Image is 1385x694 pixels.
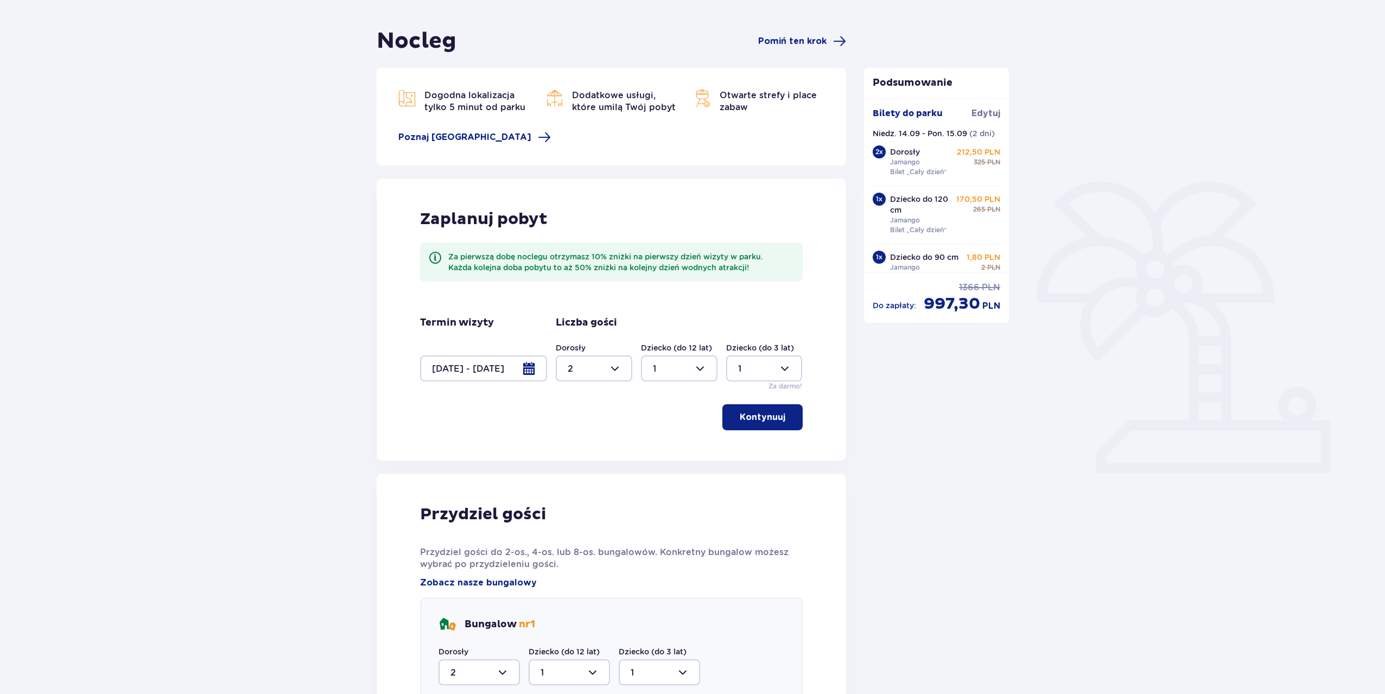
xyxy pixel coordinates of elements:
[890,263,920,272] p: Jamango
[957,147,1000,157] p: 212,50 PLN
[694,90,711,107] img: Map Icon
[890,252,958,263] p: Dziecko do 90 cm
[619,646,687,657] label: Dziecko (do 3 lat)
[740,411,785,423] p: Kontynuuj
[873,128,967,139] p: Niedz. 14.09 - Pon. 15.09
[546,90,563,107] img: Bar Icon
[873,107,943,119] p: Bilety do parku
[720,90,817,112] span: Otwarte strefy i place zabaw
[959,282,980,294] p: 1366
[556,316,617,329] p: Liczba gości
[890,157,920,167] p: Jamango
[967,252,1000,263] p: 1,80 PLN
[873,193,886,206] div: 1 x
[973,205,985,214] p: 265
[768,381,802,391] p: Za darmo!
[873,251,886,264] div: 1 x
[969,128,995,139] p: ( 2 dni )
[974,157,985,167] p: 325
[398,131,531,143] span: Poznaj [GEOGRAPHIC_DATA]
[424,90,525,112] span: Dogodna lokalizacja tylko 5 minut od parku
[864,77,1009,90] p: Podsumowanie
[439,616,456,633] img: bungalows Icon
[722,404,803,430] button: Kontynuuj
[420,316,494,329] p: Termin wizyty
[420,504,546,525] p: Przydziel gości
[529,646,600,657] label: Dziecko (do 12 lat)
[982,300,1000,312] p: PLN
[420,577,537,589] a: Zobacz nasze bungalowy
[758,35,827,47] span: Pomiń ten krok
[572,90,676,112] span: Dodatkowe usługi, które umilą Twój pobyt
[420,209,548,230] p: Zaplanuj pobyt
[971,107,1000,119] a: Edytuj
[873,300,916,311] p: Do zapłaty :
[956,194,1000,205] p: 170,50 PLN
[420,546,803,570] p: Przydziel gości do 2-os., 4-os. lub 8-os. bungalowów. Konkretny bungalow możesz wybrać po przydzi...
[890,167,947,177] p: Bilet „Cały dzień”
[890,147,920,157] p: Dorosły
[398,90,416,107] img: Map Icon
[448,251,794,273] div: Za pierwszą dobę noclegu otrzymasz 10% zniżki na pierwszy dzień wizyty w parku. Każda kolejna dob...
[556,342,586,353] label: Dorosły
[982,282,1000,294] p: PLN
[890,215,920,225] p: Jamango
[987,157,1000,167] p: PLN
[465,618,535,631] p: Bungalow
[873,145,886,158] div: 2 x
[890,194,957,215] p: Dziecko do 120 cm
[987,263,1000,272] p: PLN
[398,131,551,144] a: Poznaj [GEOGRAPHIC_DATA]
[519,618,535,631] span: nr 1
[439,646,468,657] label: Dorosły
[377,28,456,55] h1: Nocleg
[758,35,846,48] a: Pomiń ten krok
[726,342,794,353] label: Dziecko (do 3 lat)
[987,205,1000,214] p: PLN
[981,263,985,272] p: 2
[924,294,980,314] p: 997,30
[890,225,947,235] p: Bilet „Cały dzień”
[641,342,712,353] label: Dziecko (do 12 lat)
